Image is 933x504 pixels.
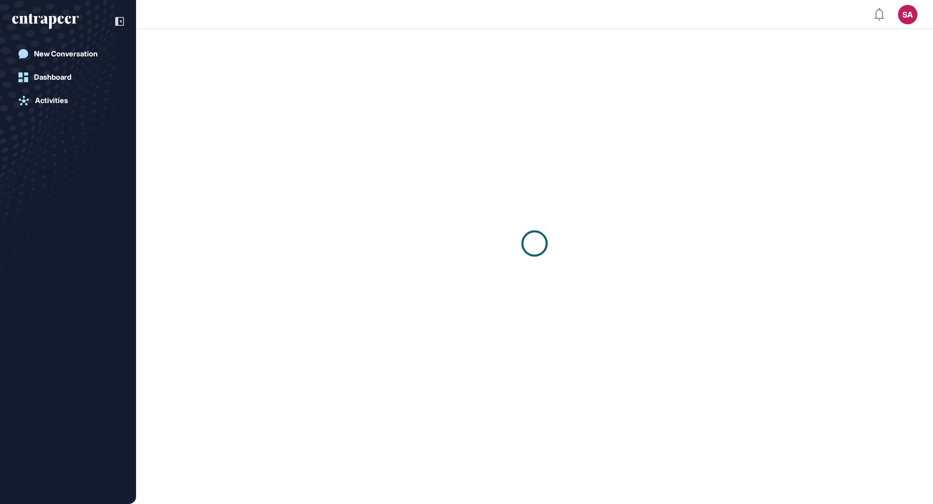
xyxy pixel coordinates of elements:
a: Dashboard [12,68,124,87]
a: New Conversation [12,44,124,64]
div: New Conversation [34,50,98,58]
div: Dashboard [34,73,71,82]
div: entrapeer-logo [12,14,79,29]
button: SA [898,5,917,24]
a: Activities [12,91,124,110]
div: Activities [35,96,68,105]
